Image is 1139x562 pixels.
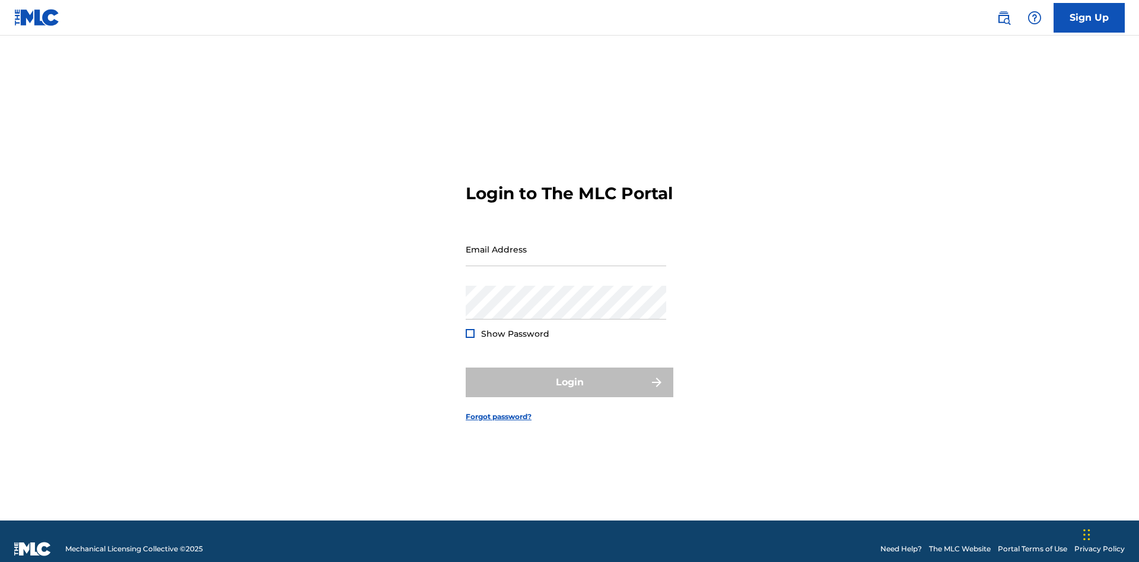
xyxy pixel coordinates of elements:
[14,9,60,26] img: MLC Logo
[65,544,203,554] span: Mechanical Licensing Collective © 2025
[1080,505,1139,562] iframe: Chat Widget
[880,544,922,554] a: Need Help?
[929,544,991,554] a: The MLC Website
[1023,6,1046,30] div: Help
[481,328,549,339] span: Show Password
[14,542,51,556] img: logo
[998,544,1067,554] a: Portal Terms of Use
[1054,3,1125,33] a: Sign Up
[997,11,1011,25] img: search
[1027,11,1042,25] img: help
[992,6,1016,30] a: Public Search
[1074,544,1125,554] a: Privacy Policy
[466,183,673,204] h3: Login to The MLC Portal
[1083,517,1090,553] div: Drag
[466,411,532,422] a: Forgot password?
